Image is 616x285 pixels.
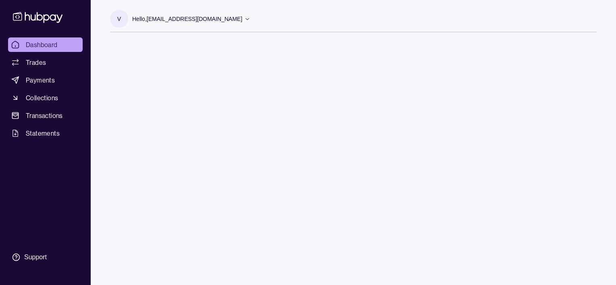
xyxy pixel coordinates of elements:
[26,128,60,138] span: Statements
[8,91,83,105] a: Collections
[26,40,58,50] span: Dashboard
[26,93,58,103] span: Collections
[8,37,83,52] a: Dashboard
[117,14,121,23] p: v
[132,14,242,23] p: Hello, [EMAIL_ADDRESS][DOMAIN_NAME]
[26,75,55,85] span: Payments
[8,73,83,87] a: Payments
[8,126,83,140] a: Statements
[24,253,47,262] div: Support
[8,55,83,70] a: Trades
[8,249,83,266] a: Support
[26,58,46,67] span: Trades
[8,108,83,123] a: Transactions
[26,111,63,120] span: Transactions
